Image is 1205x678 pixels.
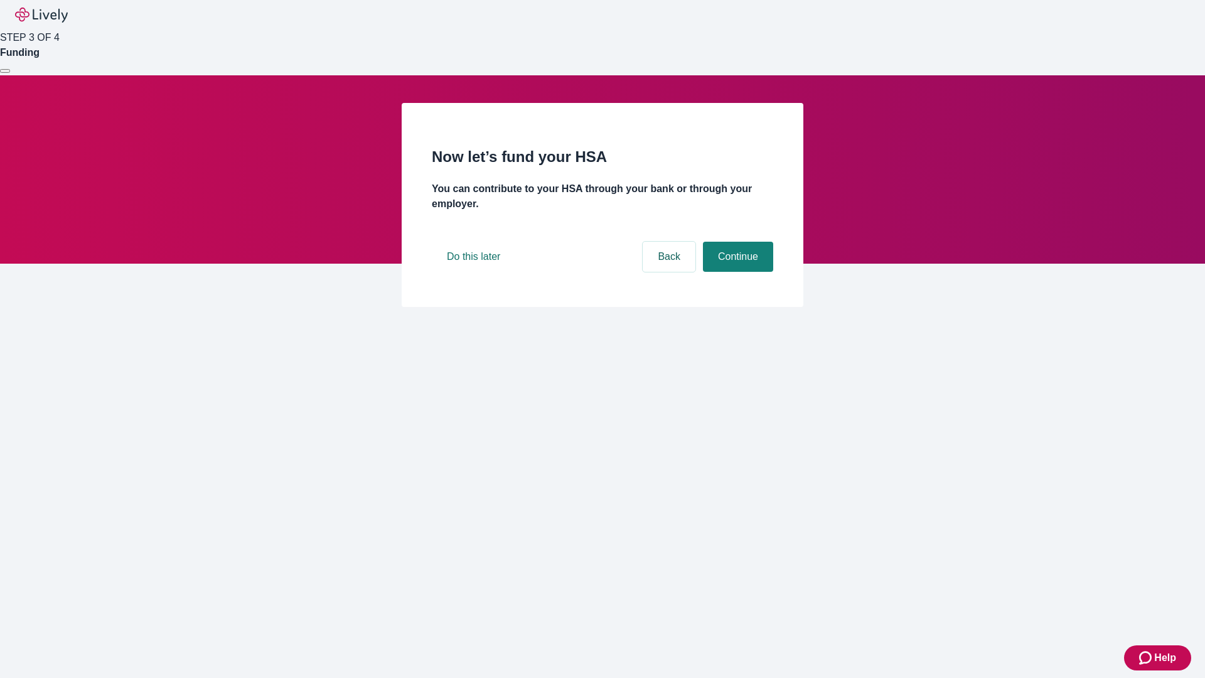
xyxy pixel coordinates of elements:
[643,242,695,272] button: Back
[432,146,773,168] h2: Now let’s fund your HSA
[15,8,68,23] img: Lively
[1124,645,1191,670] button: Zendesk support iconHelp
[1154,650,1176,665] span: Help
[432,181,773,212] h4: You can contribute to your HSA through your bank or through your employer.
[432,242,515,272] button: Do this later
[1139,650,1154,665] svg: Zendesk support icon
[703,242,773,272] button: Continue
